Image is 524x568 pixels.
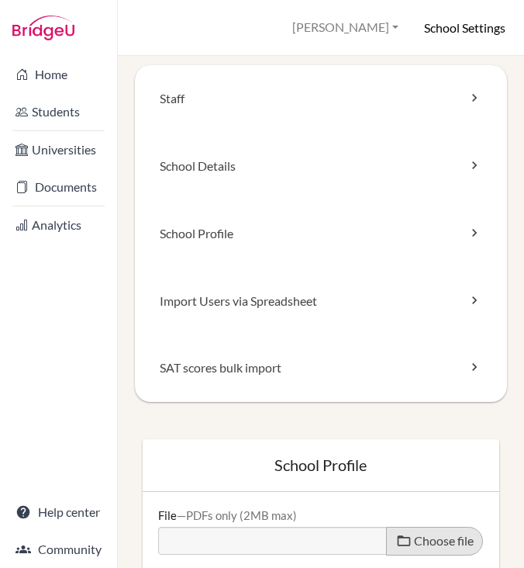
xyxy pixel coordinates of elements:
[3,210,114,241] a: Analytics
[3,59,114,90] a: Home
[424,19,505,36] h6: School Settings
[3,134,114,165] a: Universities
[285,13,405,42] button: [PERSON_NAME]
[3,171,114,203] a: Documents
[3,497,114,528] a: Help center
[414,533,474,548] span: Choose file
[135,334,507,402] a: SAT scores bulk import
[135,65,507,133] a: Staff
[135,268,507,335] a: Import Users via Spreadsheet
[3,534,114,565] a: Community
[158,507,297,523] label: File
[12,16,74,40] img: Bridge-U
[158,455,484,476] h1: School Profile
[135,133,507,200] a: School Details
[135,200,507,268] a: School Profile
[3,96,114,127] a: Students
[177,508,297,522] div: PDFs only (2MB max)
